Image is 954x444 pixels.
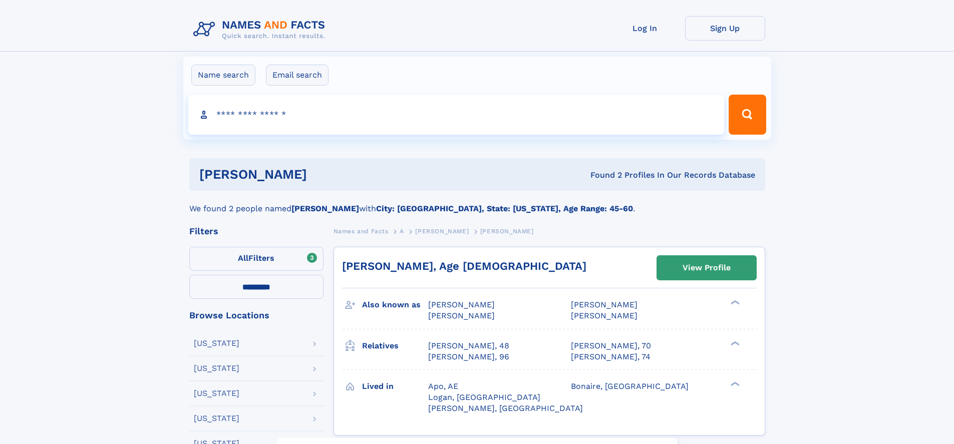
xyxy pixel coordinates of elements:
div: Filters [189,227,324,236]
a: [PERSON_NAME], 70 [571,340,651,351]
span: Logan, [GEOGRAPHIC_DATA] [428,392,540,402]
span: [PERSON_NAME] [415,228,469,235]
a: Names and Facts [334,225,389,237]
label: Email search [266,65,329,86]
a: A [400,225,404,237]
h1: [PERSON_NAME] [199,168,449,181]
label: Name search [191,65,255,86]
div: ❯ [728,380,740,387]
button: Search Button [729,95,766,135]
a: [PERSON_NAME], Age [DEMOGRAPHIC_DATA] [342,260,586,272]
div: [US_STATE] [194,339,239,347]
span: [PERSON_NAME] [571,300,638,309]
h3: Also known as [362,296,428,313]
span: [PERSON_NAME] [571,311,638,320]
a: [PERSON_NAME], 74 [571,351,651,362]
div: [US_STATE] [194,389,239,397]
a: View Profile [657,256,756,280]
span: [PERSON_NAME] [480,228,534,235]
div: View Profile [683,256,731,279]
a: [PERSON_NAME] [415,225,469,237]
h3: Relatives [362,337,428,354]
div: Found 2 Profiles In Our Records Database [449,170,755,181]
a: Sign Up [685,16,765,41]
h3: Lived in [362,378,428,395]
span: [PERSON_NAME] [428,311,495,320]
span: [PERSON_NAME] [428,300,495,309]
span: Bonaire, [GEOGRAPHIC_DATA] [571,381,689,391]
a: [PERSON_NAME], 96 [428,351,509,362]
div: Browse Locations [189,311,324,320]
img: Logo Names and Facts [189,16,334,43]
a: Log In [605,16,685,41]
span: All [238,253,248,263]
div: [US_STATE] [194,364,239,372]
label: Filters [189,247,324,271]
input: search input [188,95,725,135]
div: ❯ [728,340,740,346]
span: A [400,228,404,235]
span: [PERSON_NAME], [GEOGRAPHIC_DATA] [428,403,583,413]
div: We found 2 people named with . [189,191,765,215]
span: Apo, AE [428,381,458,391]
div: ❯ [728,299,740,306]
a: [PERSON_NAME], 48 [428,340,509,351]
div: [US_STATE] [194,414,239,422]
b: [PERSON_NAME] [291,204,359,213]
b: City: [GEOGRAPHIC_DATA], State: [US_STATE], Age Range: 45-60 [376,204,633,213]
